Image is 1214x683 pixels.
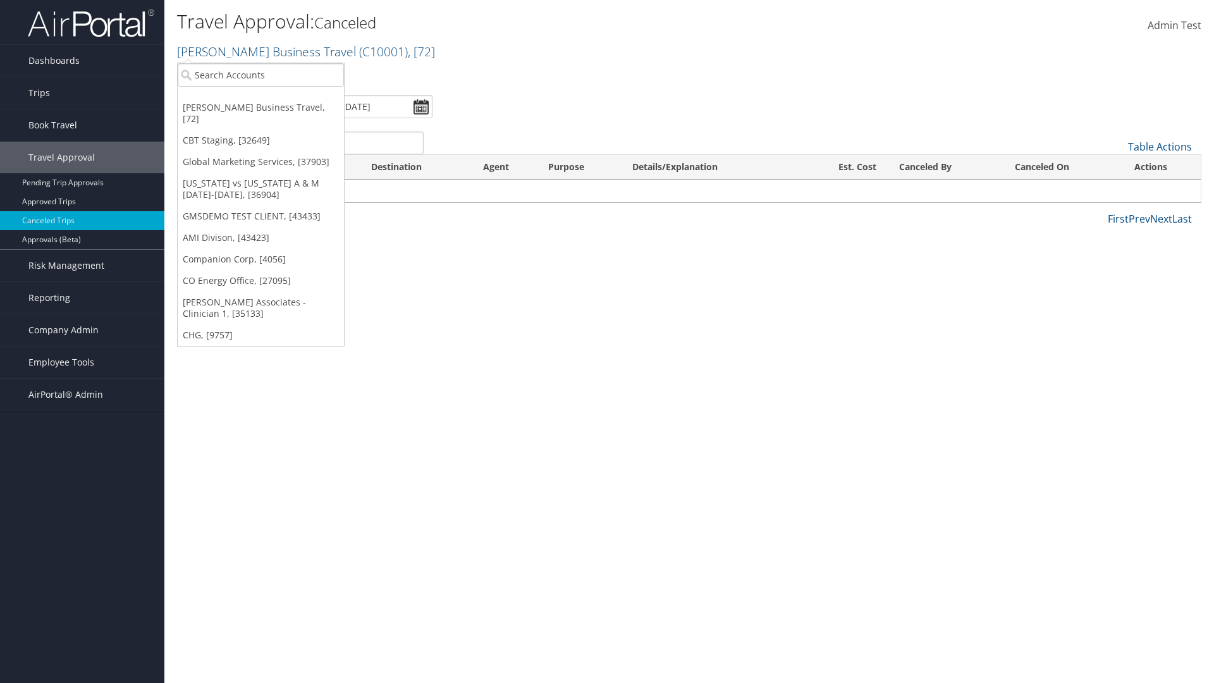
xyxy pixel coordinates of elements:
[621,155,800,180] th: Details/Explanation
[1148,18,1201,32] span: Admin Test
[1129,212,1150,226] a: Prev
[178,324,344,346] a: CHG, [9757]
[28,314,99,346] span: Company Admin
[178,292,344,324] a: [PERSON_NAME] Associates - Clinician 1, [35133]
[888,155,1003,180] th: Canceled By: activate to sort column ascending
[177,8,860,35] h1: Travel Approval:
[1150,212,1172,226] a: Next
[1123,155,1201,180] th: Actions
[360,155,472,180] th: Destination: activate to sort column ascending
[28,45,80,77] span: Dashboards
[178,249,344,270] a: Companion Corp, [4056]
[28,282,70,314] span: Reporting
[359,43,408,60] span: ( C10001 )
[28,347,94,378] span: Employee Tools
[1003,155,1122,180] th: Canceled On: activate to sort column ascending
[537,155,621,180] th: Purpose
[1128,140,1192,154] a: Table Actions
[177,43,435,60] a: [PERSON_NAME] Business Travel
[28,77,50,109] span: Trips
[178,63,344,87] input: Search Accounts
[178,130,344,151] a: CBT Staging, [32649]
[800,155,888,180] th: Est. Cost: activate to sort column ascending
[178,151,344,173] a: Global Marketing Services, [37903]
[28,109,77,141] span: Book Travel
[178,173,344,206] a: [US_STATE] vs [US_STATE] A & M [DATE]-[DATE], [36904]
[1172,212,1192,226] a: Last
[472,155,537,180] th: Agent
[28,142,95,173] span: Travel Approval
[177,66,860,83] p: Filter:
[1148,6,1201,46] a: Admin Test
[28,250,104,281] span: Risk Management
[178,270,344,292] a: CO Energy Office, [27095]
[178,97,344,130] a: [PERSON_NAME] Business Travel, [72]
[178,206,344,227] a: GMSDEMO TEST CLIENT, [43433]
[408,43,435,60] span: , [ 72 ]
[178,227,344,249] a: AMI Divison, [43423]
[300,95,432,118] input: [DATE] - [DATE]
[28,379,103,410] span: AirPortal® Admin
[178,180,1201,202] td: No data available in table
[314,12,376,33] small: Canceled
[1108,212,1129,226] a: First
[28,8,154,38] img: airportal-logo.png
